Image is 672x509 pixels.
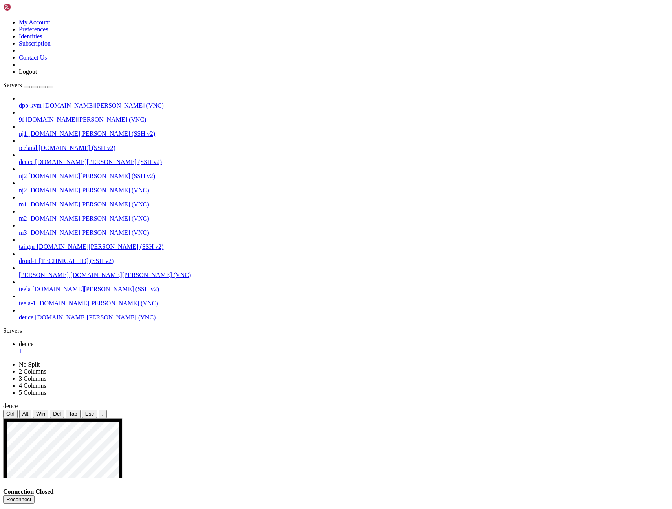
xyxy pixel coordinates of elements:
[19,243,35,250] span: tailgnr
[53,411,61,417] span: Del
[35,159,162,165] span: [DOMAIN_NAME][PERSON_NAME] (SSH v2)
[3,410,18,418] button: Ctrl
[19,151,669,166] li: deuce [DOMAIN_NAME][PERSON_NAME] (SSH v2)
[50,410,64,418] button: Del
[22,411,29,417] span: Alt
[19,361,40,368] a: No Split
[19,187,27,193] span: nj2
[19,382,46,389] a: 4 Columns
[19,250,669,265] li: droid-1 [TECHNICAL_ID] (SSH v2)
[19,173,669,180] a: nj2 [DOMAIN_NAME][PERSON_NAME] (SSH v2)
[3,3,48,11] img: Shellngn
[19,208,669,222] li: m2 [DOMAIN_NAME][PERSON_NAME] (VNC)
[3,82,53,88] a: Servers
[19,173,27,179] span: nj2
[19,348,669,355] a: 
[19,410,32,418] button: Alt
[39,257,114,264] span: [TECHNICAL_ID] (SSH v2)
[3,488,53,495] span: Connection Closed
[69,411,77,417] span: Tab
[19,300,36,306] span: teela-1
[19,375,46,382] a: 3 Columns
[19,116,24,123] span: 9f
[19,286,669,293] a: teela [DOMAIN_NAME][PERSON_NAME] (SSH v2)
[19,54,47,61] a: Contact Us
[28,229,149,236] span: [DOMAIN_NAME][PERSON_NAME] (VNC)
[82,410,97,418] button: Esc
[3,327,669,334] div: Servers
[32,286,159,292] span: [DOMAIN_NAME][PERSON_NAME] (SSH v2)
[19,293,669,307] li: teela-1 [DOMAIN_NAME][PERSON_NAME] (VNC)
[19,26,48,33] a: Preferences
[19,272,69,278] span: [PERSON_NAME]
[19,389,46,396] a: 5 Columns
[19,159,669,166] a: deuce [DOMAIN_NAME][PERSON_NAME] (SSH v2)
[19,215,27,222] span: m2
[19,130,669,137] a: nj1 [DOMAIN_NAME][PERSON_NAME] (SSH v2)
[35,314,156,321] span: [DOMAIN_NAME][PERSON_NAME] (VNC)
[70,272,191,278] span: [DOMAIN_NAME][PERSON_NAME] (VNC)
[19,144,669,151] a: iceland [DOMAIN_NAME] (SSH v2)
[6,411,15,417] span: Ctrl
[26,116,146,123] span: [DOMAIN_NAME][PERSON_NAME] (VNC)
[38,144,115,151] span: [DOMAIN_NAME] (SSH v2)
[38,300,158,306] span: [DOMAIN_NAME][PERSON_NAME] (VNC)
[28,215,149,222] span: [DOMAIN_NAME][PERSON_NAME] (VNC)
[19,137,669,151] li: iceland [DOMAIN_NAME] (SSH v2)
[19,222,669,236] li: m3 [DOMAIN_NAME][PERSON_NAME] (VNC)
[19,33,42,40] a: Identities
[19,368,46,375] a: 2 Columns
[19,180,669,194] li: nj2 [DOMAIN_NAME][PERSON_NAME] (VNC)
[19,102,42,109] span: dpb-kvm
[19,257,669,265] a: droid-1 [TECHNICAL_ID] (SSH v2)
[28,173,155,179] span: [DOMAIN_NAME][PERSON_NAME] (SSH v2)
[19,300,669,307] a: teela-1 [DOMAIN_NAME][PERSON_NAME] (VNC)
[19,286,31,292] span: teela
[43,102,164,109] span: [DOMAIN_NAME][PERSON_NAME] (VNC)
[19,314,33,321] span: deuce
[19,159,33,165] span: deuce
[19,123,669,137] li: nj1 [DOMAIN_NAME][PERSON_NAME] (SSH v2)
[19,257,37,264] span: droid-1
[19,116,669,123] a: 9f [DOMAIN_NAME][PERSON_NAME] (VNC)
[19,187,669,194] a: nj2 [DOMAIN_NAME][PERSON_NAME] (VNC)
[19,201,27,208] span: m1
[28,201,149,208] span: [DOMAIN_NAME][PERSON_NAME] (VNC)
[19,68,37,75] a: Logout
[99,410,107,418] button: 
[19,40,51,47] a: Subscription
[85,411,94,417] span: Esc
[3,82,22,88] span: Servers
[19,272,669,279] a: [PERSON_NAME] [DOMAIN_NAME][PERSON_NAME] (VNC)
[19,307,669,321] li: deuce [DOMAIN_NAME][PERSON_NAME] (VNC)
[19,166,669,180] li: nj2 [DOMAIN_NAME][PERSON_NAME] (SSH v2)
[19,265,669,279] li: [PERSON_NAME] [DOMAIN_NAME][PERSON_NAME] (VNC)
[19,95,669,109] li: dpb-kvm [DOMAIN_NAME][PERSON_NAME] (VNC)
[102,411,104,417] div: 
[19,201,669,208] a: m1 [DOMAIN_NAME][PERSON_NAME] (VNC)
[19,130,27,137] span: nj1
[19,229,27,236] span: m3
[19,236,669,250] li: tailgnr [DOMAIN_NAME][PERSON_NAME] (SSH v2)
[19,243,669,250] a: tailgnr [DOMAIN_NAME][PERSON_NAME] (SSH v2)
[33,410,48,418] button: Win
[19,102,669,109] a: dpb-kvm [DOMAIN_NAME][PERSON_NAME] (VNC)
[19,341,33,347] span: deuce
[19,314,669,321] a: deuce [DOMAIN_NAME][PERSON_NAME] (VNC)
[19,19,50,26] a: My Account
[19,229,669,236] a: m3 [DOMAIN_NAME][PERSON_NAME] (VNC)
[3,495,35,504] button: Reconnect
[28,187,149,193] span: [DOMAIN_NAME][PERSON_NAME] (VNC)
[19,341,669,355] a: deuce
[37,243,164,250] span: [DOMAIN_NAME][PERSON_NAME] (SSH v2)
[19,279,669,293] li: teela [DOMAIN_NAME][PERSON_NAME] (SSH v2)
[19,144,37,151] span: iceland
[66,410,81,418] button: Tab
[19,215,669,222] a: m2 [DOMAIN_NAME][PERSON_NAME] (VNC)
[19,194,669,208] li: m1 [DOMAIN_NAME][PERSON_NAME] (VNC)
[36,411,45,417] span: Win
[3,403,18,409] span: deuce
[19,109,669,123] li: 9f [DOMAIN_NAME][PERSON_NAME] (VNC)
[28,130,155,137] span: [DOMAIN_NAME][PERSON_NAME] (SSH v2)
